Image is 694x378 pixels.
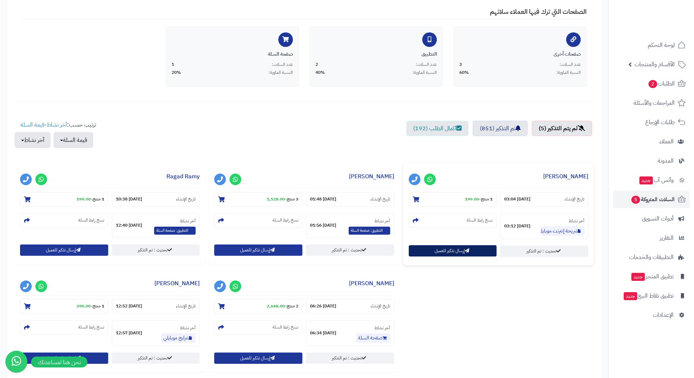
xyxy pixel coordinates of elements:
[20,120,44,129] a: قيمة السلة
[20,244,108,256] button: إرسال تذكير للعميل
[634,98,675,108] span: المراجعات والأسئلة
[631,271,674,282] span: تطبيق المتجر
[267,303,285,309] strong: 2,648.00
[310,303,336,309] strong: [DATE] 06:26
[20,299,108,314] section: 1 منتج-390.00
[416,61,437,68] span: عدد السلات:
[409,213,497,228] section: نسخ رابط السلة
[116,196,142,202] strong: [DATE] 10:38
[556,69,581,76] span: النسبة المئوية:
[659,136,674,147] span: العملاء
[214,353,302,364] button: إرسال تذكير للعميل
[172,61,174,68] span: 1
[644,12,687,28] img: logo-2.png
[631,273,645,281] span: جديد
[459,61,462,68] span: 3
[660,233,674,243] span: التقارير
[613,133,690,150] a: العملاء
[613,268,690,285] a: تطبيق المتجرجديد
[375,218,390,224] small: آخر نشاط
[268,69,293,76] span: النسبة المئوية:
[613,210,690,227] a: أدوات التسويق
[349,172,394,181] a: [PERSON_NAME]
[93,303,104,309] strong: 1 منتج
[22,8,587,19] h4: الصفحات التي ترك فيها العملاء سلاتهم
[154,227,196,235] span: التطبيق: صفحة السلة
[532,121,592,136] a: لم يتم التذكير (5)
[406,121,468,136] a: اكمال الطلب (192)
[176,303,196,309] small: تاريخ الإنشاء
[214,192,302,207] section: 3 منتج-1,528.00
[613,36,690,54] a: لوحة التحكم
[560,61,581,68] span: عدد السلات:
[15,121,96,148] ul: ترتيب حسب: -
[409,245,497,256] button: إرسال تذكير للعميل
[306,244,394,256] a: تحديث : تم التذكير
[613,287,690,305] a: تطبيق نقاط البيعجديد
[180,325,196,331] small: آخر نشاط
[267,196,298,202] small: -
[648,79,675,89] span: الطلبات
[541,226,584,236] a: شريحة إنترنت موبايلي مفتوح مدة 1 شهر
[310,330,336,336] strong: [DATE] 06:34
[172,51,293,58] div: صفحة السلة
[500,246,588,257] a: تحديث : تم التذكير
[214,299,302,314] section: 2 منتج-2,648.00
[315,69,325,76] span: 40%
[504,223,530,229] strong: [DATE] 03:12
[47,120,67,129] a: آخر نشاط
[77,196,91,202] strong: 199.00
[15,132,51,148] button: آخر نشاط
[658,156,674,166] span: المدونة
[306,353,394,364] a: تحديث : تم التذكير
[112,353,200,364] a: تحديث : تم التذكير
[77,303,104,309] small: -
[93,196,104,202] strong: 1 منتج
[161,333,196,343] a: شرايح موبايلي
[176,196,196,202] small: تاريخ الإنشاء
[315,61,318,68] span: 2
[172,69,181,76] span: 20%
[459,69,469,76] span: 60%
[272,217,298,223] small: نسخ رابط السلة
[629,252,674,262] span: التطبيقات والخدمات
[648,40,675,50] span: لوحة التحكم
[310,196,336,202] strong: [DATE] 01:48
[565,196,584,202] small: تاريخ الإنشاء
[287,303,298,309] strong: 2 منتج
[214,320,302,335] section: نسخ رابط السلة
[642,214,674,224] span: أدوات التسويق
[272,61,293,68] span: عدد السلات:
[180,218,196,224] small: آخر نشاط
[272,324,298,330] small: نسخ رابط السلة
[370,303,390,309] small: تاريخ الإنشاء
[613,152,690,170] a: المدونة
[467,217,493,223] small: نسخ رابط السلة
[356,333,390,343] a: صفحة السلة
[375,325,390,331] small: آخر نشاط
[613,229,690,247] a: التقارير
[481,196,493,202] strong: 1 منتج
[116,303,142,309] strong: [DATE] 12:52
[613,306,690,324] a: الإعدادات
[504,196,530,202] strong: [DATE] 03:04
[648,80,658,88] span: 2
[645,117,675,127] span: طلبات الإرجاع
[412,69,437,76] span: النسبة المئوية:
[653,310,674,320] span: الإعدادات
[639,175,674,185] span: وآتس آب
[112,244,200,256] a: تحديث : تم التذكير
[287,196,298,202] strong: 3 منتج
[623,291,674,301] span: تطبيق نقاط البيع
[20,192,108,207] section: 1 منتج-199.00
[349,227,390,235] span: التطبيق: صفحة السلة
[613,171,690,189] a: وآتس آبجديد
[20,353,108,364] button: إرسال تذكير للعميل
[631,195,640,204] span: 5
[154,279,200,288] a: [PERSON_NAME]
[459,51,581,58] div: صفحات أخرى
[409,192,497,207] section: 1 منتج-199.00
[54,132,93,148] button: قيمة السلة
[370,196,390,202] small: تاريخ الإنشاء
[267,303,298,309] small: -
